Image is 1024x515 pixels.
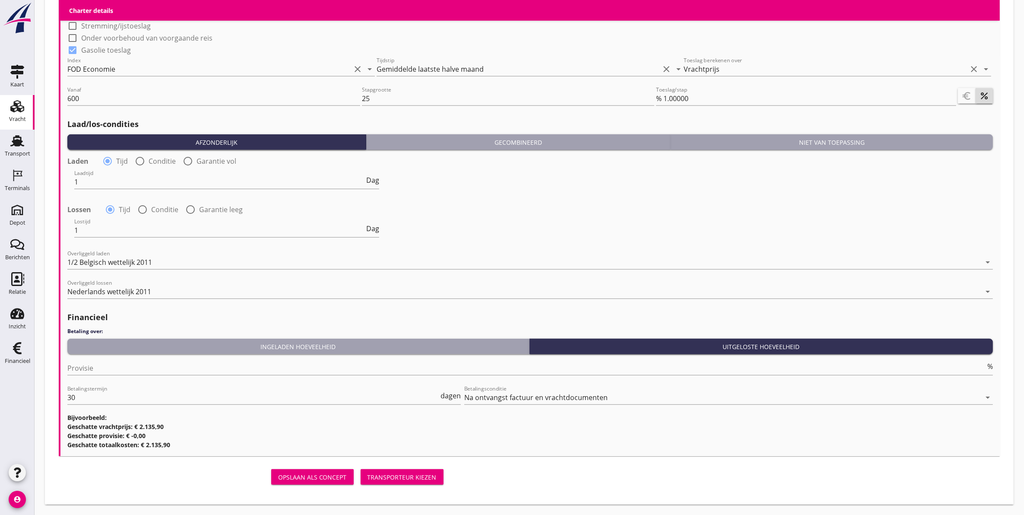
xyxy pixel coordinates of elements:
span: Dag [366,177,379,184]
input: Stapgrootte [362,92,655,105]
div: Financieel [5,358,30,364]
div: Niet van toepassing [674,138,989,147]
h2: Laad/los-condities [67,118,993,130]
i: clear [352,64,363,74]
h3: Geschatte vrachtprijs: € 2.135,90 [67,422,993,431]
div: Relatie [9,289,26,295]
button: Afzonderlijk [67,134,366,150]
div: Uitgeloste hoeveelheid [533,342,989,351]
div: % [656,93,663,104]
label: Onder voorbehoud van voorgaande reis [81,34,212,42]
div: dagen [439,392,461,399]
div: Nederlands wettelijk 2011 [67,288,151,296]
label: Gasolie toeslag [81,46,131,54]
button: Opslaan als concept [271,469,354,485]
i: clear [661,64,672,74]
i: account_circle [9,491,26,508]
label: Conditie [149,157,176,165]
i: percent [979,91,989,101]
input: Provisie [67,361,986,375]
i: arrow_drop_down [983,257,993,267]
div: FOD Economie [67,65,115,73]
h3: Geschatte provisie: € -0,00 [67,431,993,440]
i: arrow_drop_down [981,64,991,74]
div: % [986,363,993,370]
button: Transporteur kiezen [361,469,444,485]
button: Uitgeloste hoeveelheid [529,339,993,354]
div: 1/2 Belgisch wettelijk 2011 [67,258,152,266]
div: Depot [10,220,25,226]
i: arrow_drop_down [673,64,684,74]
label: HWZ (hoogwatertoeslag) [81,10,162,18]
div: Ingeladen hoeveelheid [71,342,526,351]
input: Lostijd [74,223,365,237]
h3: Bijvoorbeeld: [67,413,993,422]
i: euro [961,91,972,101]
label: Conditie [151,205,178,214]
input: Vanaf [67,92,360,105]
div: Terminals [5,185,30,191]
h2: Financieel [67,312,993,323]
i: arrow_drop_down [365,64,375,74]
div: Inzicht [9,324,26,329]
label: Stremming/ijstoeslag [81,22,151,30]
div: Afzonderlijk [71,138,362,147]
span: Dag [366,225,379,232]
h3: Geschatte totaalkosten: € 2.135,90 [67,440,993,449]
i: arrow_drop_down [983,286,993,297]
div: Kaart [10,82,24,87]
div: Gecombineerd [370,138,667,147]
div: Opslaan als concept [278,473,347,482]
strong: Lossen [67,205,91,214]
label: Garantie leeg [199,205,243,214]
input: Betalingstermijn [67,391,439,404]
label: Tijd [116,157,128,165]
strong: Laden [67,157,89,165]
button: Ingeladen hoeveelheid [67,339,529,354]
button: Gecombineerd [366,134,671,150]
div: Transport [5,151,30,156]
button: Niet van toepassing [671,134,993,150]
div: Vracht [9,116,26,122]
label: Garantie vol [197,157,236,165]
i: arrow_drop_down [983,392,993,403]
div: Berichten [5,254,30,260]
i: clear [969,64,979,74]
h4: Betaling over: [67,327,993,335]
label: Tijd [119,205,130,214]
img: logo-small.a267ee39.svg [2,2,33,34]
div: Na ontvangst factuur en vrachtdocumenten [464,394,608,401]
div: Transporteur kiezen [368,473,437,482]
div: Vrachtprijs [684,65,720,73]
div: Gemiddelde laatste halve maand [377,65,484,73]
input: Toeslag/stap [663,92,956,105]
input: Laadtijd [74,175,365,189]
